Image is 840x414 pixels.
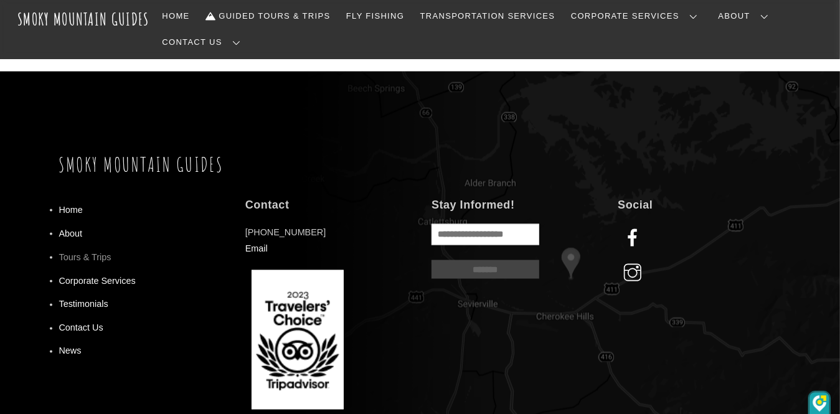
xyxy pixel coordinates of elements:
a: Home [59,205,83,215]
a: About [59,228,83,238]
a: Fly Fishing [341,3,409,29]
a: Transportation Services [415,3,560,29]
a: Testimonials [59,299,108,309]
a: About [714,3,778,29]
a: Corporate Services [566,3,707,29]
h4: Social [618,198,781,212]
a: Smoky Mountain Guides [59,153,224,177]
p: [PHONE_NUMBER] [245,224,408,257]
a: facebook [618,233,652,243]
a: instagram [618,268,652,278]
a: Contact Us [158,29,250,55]
a: Smoky Mountain Guides [17,9,149,29]
a: Email [245,243,268,253]
a: Tours & Trips [59,252,111,262]
h4: Stay Informed! [432,198,595,212]
h4: Contact [245,198,408,212]
a: Guided Tours & Trips [201,3,335,29]
a: Corporate Services [59,276,136,286]
a: Contact Us [59,323,103,333]
a: News [59,346,82,356]
a: Home [158,3,195,29]
img: DzVsEph+IJtmAAAAAElFTkSuQmCC [813,395,827,412]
